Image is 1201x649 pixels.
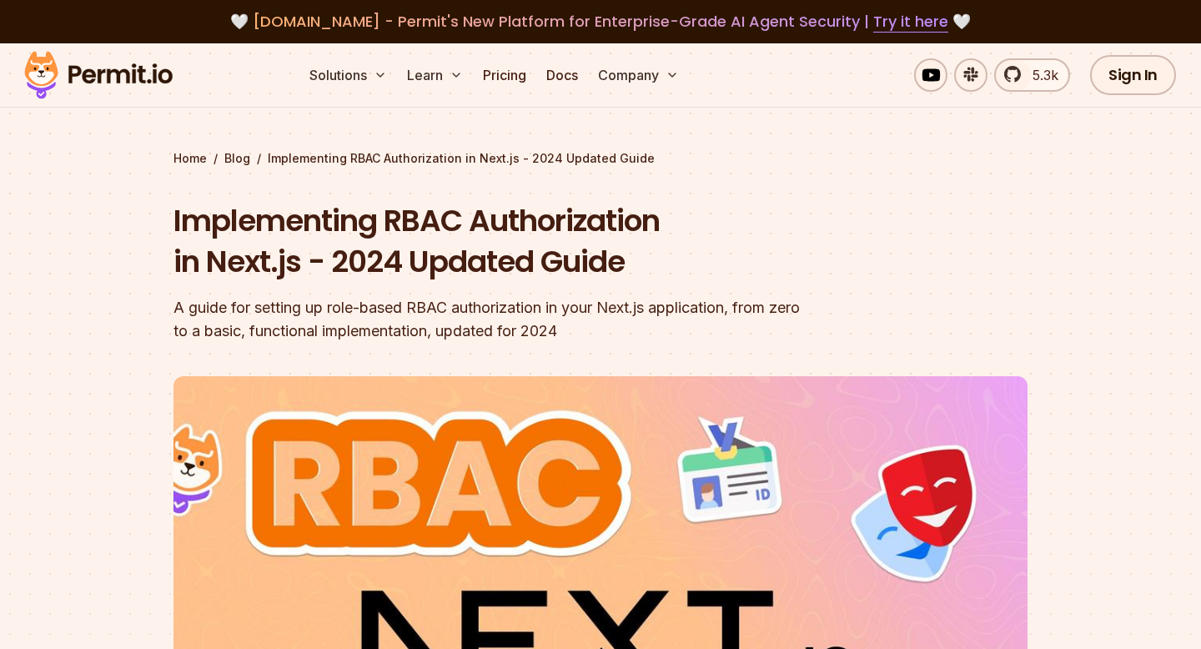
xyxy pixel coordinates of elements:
div: 🤍 🤍 [40,10,1161,33]
a: Sign In [1090,55,1176,95]
span: [DOMAIN_NAME] - Permit's New Platform for Enterprise-Grade AI Agent Security | [253,11,948,32]
span: 5.3k [1023,65,1058,85]
a: 5.3k [994,58,1070,92]
div: / / [173,150,1028,167]
img: Permit logo [17,47,180,103]
a: Try it here [873,11,948,33]
div: A guide for setting up role-based RBAC authorization in your Next.js application, from zero to a ... [173,296,814,343]
a: Blog [224,150,250,167]
button: Solutions [303,58,394,92]
button: Company [591,58,686,92]
button: Learn [400,58,470,92]
h1: Implementing RBAC Authorization in Next.js - 2024 Updated Guide [173,200,814,283]
a: Docs [540,58,585,92]
a: Home [173,150,207,167]
a: Pricing [476,58,533,92]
